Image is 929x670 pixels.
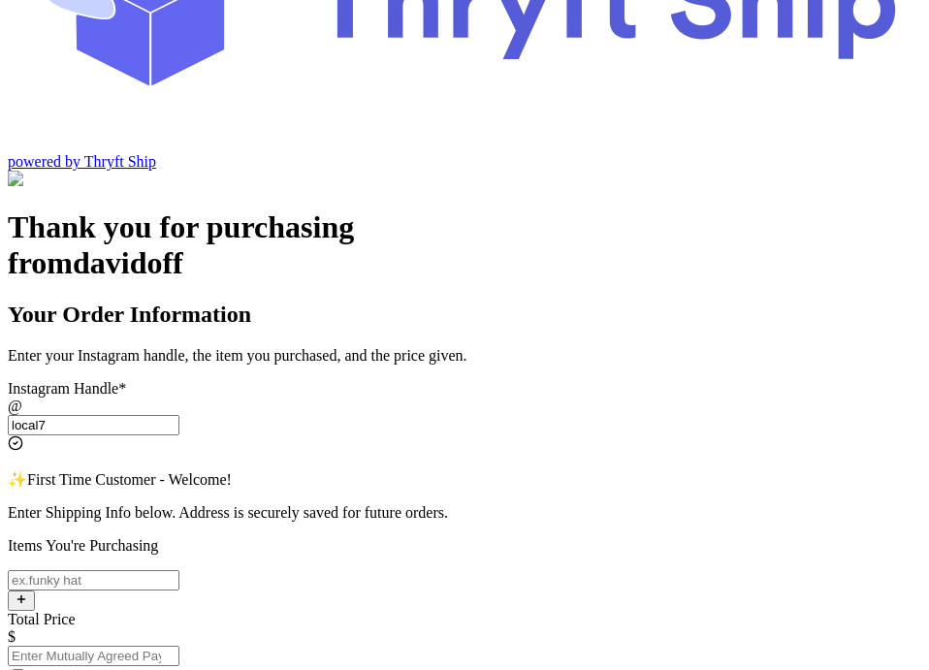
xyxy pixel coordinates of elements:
h1: Thank you for purchasing from [8,209,921,281]
p: Enter Shipping Info below. Address is securely saved for future orders. [8,504,921,522]
a: powered by Thryft Ship [8,153,156,170]
span: davidoff [73,245,183,280]
p: Enter your Instagram handle, the item you purchased, and the price given. [8,347,921,365]
input: Enter Mutually Agreed Payment [8,646,179,666]
label: Instagram Handle [8,380,126,397]
img: Customer Form Background [8,171,201,188]
label: Total Price [8,611,76,627]
span: ✨ [8,471,27,488]
div: $ [8,628,921,646]
span: First Time Customer - Welcome! [27,471,232,488]
p: Items You're Purchasing [8,537,921,555]
div: @ [8,398,921,415]
h2: Your Order Information [8,302,921,328]
input: ex.funky hat [8,570,179,590]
